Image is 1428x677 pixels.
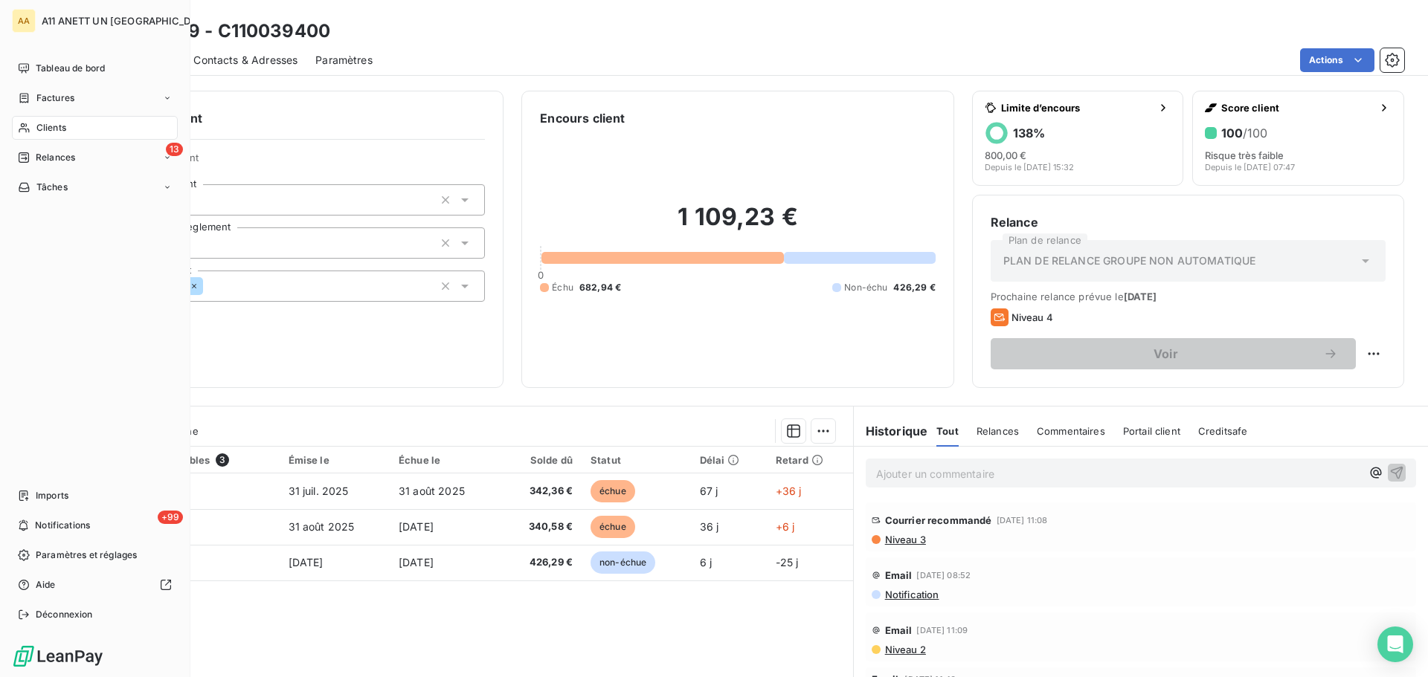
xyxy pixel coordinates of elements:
[591,454,682,466] div: Statut
[216,453,229,467] span: 3
[1205,163,1295,172] span: Depuis le [DATE] 07:47
[776,454,844,466] div: Retard
[1205,149,1284,161] span: Risque très faible
[936,425,959,437] span: Tout
[12,9,36,33] div: AA
[1009,348,1323,360] span: Voir
[972,91,1184,186] button: Limite d’encours138%800,00 €Depuis le [DATE] 15:32
[540,202,935,247] h2: 1 109,23 €
[591,551,655,574] span: non-échue
[36,181,68,194] span: Tâches
[885,569,913,581] span: Email
[1198,425,1248,437] span: Creditsafe
[1124,291,1157,302] span: [DATE]
[916,626,968,635] span: [DATE] 11:09
[158,511,183,524] span: +99
[289,556,324,569] span: [DATE]
[776,520,795,533] span: +6 j
[509,519,573,534] span: 340,58 €
[540,109,625,127] h6: Encours client
[776,485,802,497] span: +36 j
[36,62,105,75] span: Tableau de bord
[118,453,271,467] div: Pièces comptables
[985,149,1026,161] span: 800,00 €
[1037,425,1105,437] span: Commentaires
[997,516,1048,525] span: [DATE] 11:08
[289,520,355,533] span: 31 août 2025
[844,281,887,294] span: Non-échu
[700,454,758,466] div: Délai
[591,516,635,538] span: échue
[1377,626,1413,662] div: Open Intercom Messenger
[36,608,93,621] span: Déconnexion
[885,624,913,636] span: Email
[1192,91,1404,186] button: Score client100/100Risque très faibleDepuis le [DATE] 07:47
[36,548,137,562] span: Paramètres et réglages
[1243,126,1267,140] span: /100
[884,644,926,655] span: Niveau 2
[885,514,992,526] span: Courrier recommandé
[1013,126,1045,140] h6: 138 %
[884,534,926,545] span: Niveau 3
[289,485,349,497] span: 31 juil. 2025
[509,484,573,499] span: 342,36 €
[1123,425,1180,437] span: Portail client
[854,422,928,440] h6: Historique
[36,489,68,502] span: Imports
[1300,48,1374,72] button: Actions
[315,53,373,68] span: Paramètres
[700,556,712,569] span: 6 j
[399,556,434,569] span: [DATE]
[42,15,213,27] span: A11 ANETT UN [GEOGRAPHIC_DATA]
[991,338,1356,369] button: Voir
[399,454,491,466] div: Échue le
[166,143,183,156] span: 13
[916,571,971,580] span: [DATE] 08:52
[884,589,939,600] span: Notification
[1221,102,1372,114] span: Score client
[90,109,485,127] h6: Informations client
[203,279,215,293] input: Ajouter une valeur
[1001,102,1152,114] span: Limite d’encours
[538,269,544,281] span: 0
[700,520,719,533] span: 36 j
[1221,126,1267,140] h6: 100
[399,485,465,497] span: 31 août 2025
[700,485,718,497] span: 67 j
[36,578,56,592] span: Aide
[399,520,434,533] span: [DATE]
[509,555,573,570] span: 426,29 €
[985,163,1074,172] span: Depuis le [DATE] 15:32
[120,152,485,172] span: Propriétés Client
[991,291,1386,302] span: Prochaine relance prévue le
[552,281,573,294] span: Échu
[509,454,573,466] div: Solde dû
[893,281,935,294] span: 426,29 €
[36,91,74,105] span: Factures
[36,121,66,135] span: Clients
[36,151,75,164] span: Relances
[1011,311,1053,323] span: Niveau 4
[12,573,178,597] a: Aide
[991,213,1386,231] h6: Relance
[977,425,1019,437] span: Relances
[579,281,621,294] span: 682,94 €
[12,644,104,668] img: Logo LeanPay
[289,454,381,466] div: Émise le
[193,53,297,68] span: Contacts & Adresses
[1003,253,1256,268] span: PLAN DE RELANCE GROUPE NON AUTOMATIQUE
[131,18,330,45] h3: SDIS 79 - C110039400
[591,480,635,502] span: échue
[35,519,90,532] span: Notifications
[776,556,799,569] span: -25 j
